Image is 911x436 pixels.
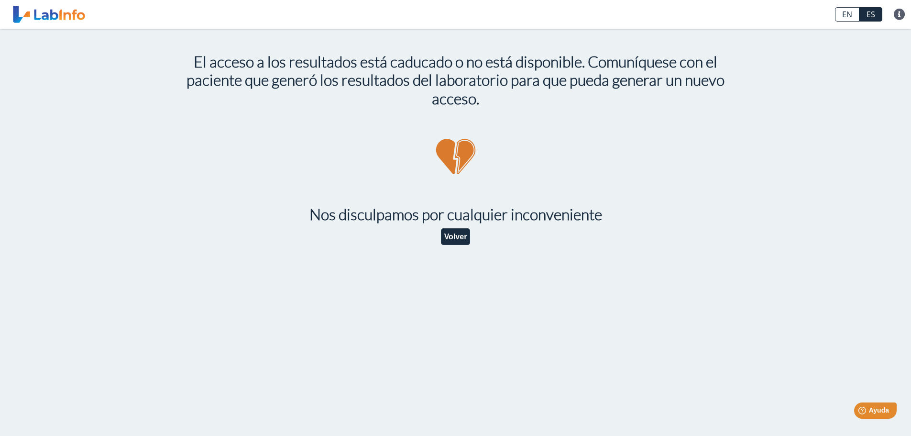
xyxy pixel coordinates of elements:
h1: Nos disculpamos por cualquier inconveniente [183,205,728,224]
a: ES [859,7,882,22]
button: Volver [441,228,471,245]
h1: El acceso a los resultados está caducado o no está disponible. Comuníquese con el paciente que ge... [183,53,728,108]
iframe: Help widget launcher [826,399,900,425]
a: EN [835,7,859,22]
